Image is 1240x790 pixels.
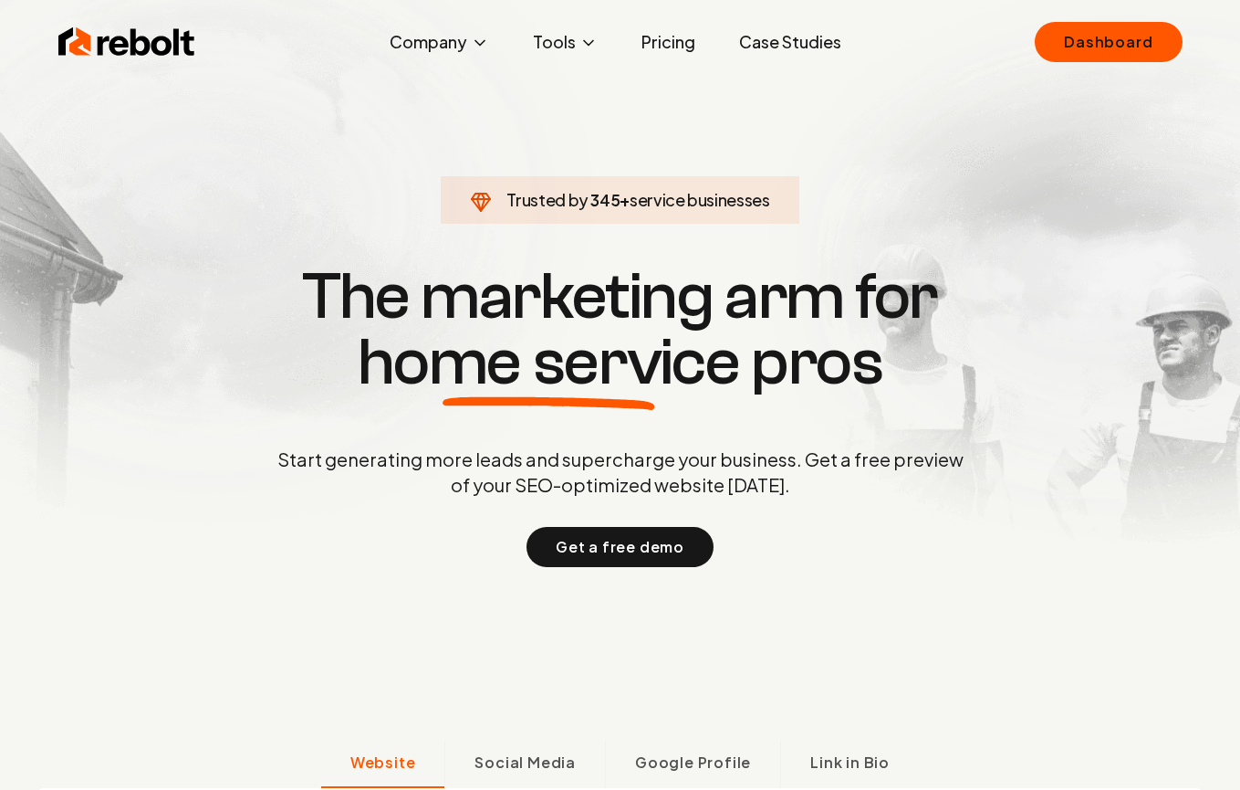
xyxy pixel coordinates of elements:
[474,752,576,774] span: Social Media
[444,741,605,788] button: Social Media
[620,189,630,210] span: +
[605,741,780,788] button: Google Profile
[321,741,445,788] button: Website
[630,189,770,210] span: service businesses
[518,24,612,60] button: Tools
[58,24,195,60] img: Rebolt Logo
[358,330,740,395] span: home service
[182,264,1058,395] h1: The marketing arm for pros
[350,752,416,774] span: Website
[780,741,919,788] button: Link in Bio
[506,189,588,210] span: Trusted by
[635,752,751,774] span: Google Profile
[274,447,967,498] p: Start generating more leads and supercharge your business. Get a free preview of your SEO-optimiz...
[590,187,620,213] span: 345
[375,24,504,60] button: Company
[526,527,714,567] button: Get a free demo
[1035,22,1182,62] a: Dashboard
[810,752,890,774] span: Link in Bio
[627,24,710,60] a: Pricing
[724,24,856,60] a: Case Studies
